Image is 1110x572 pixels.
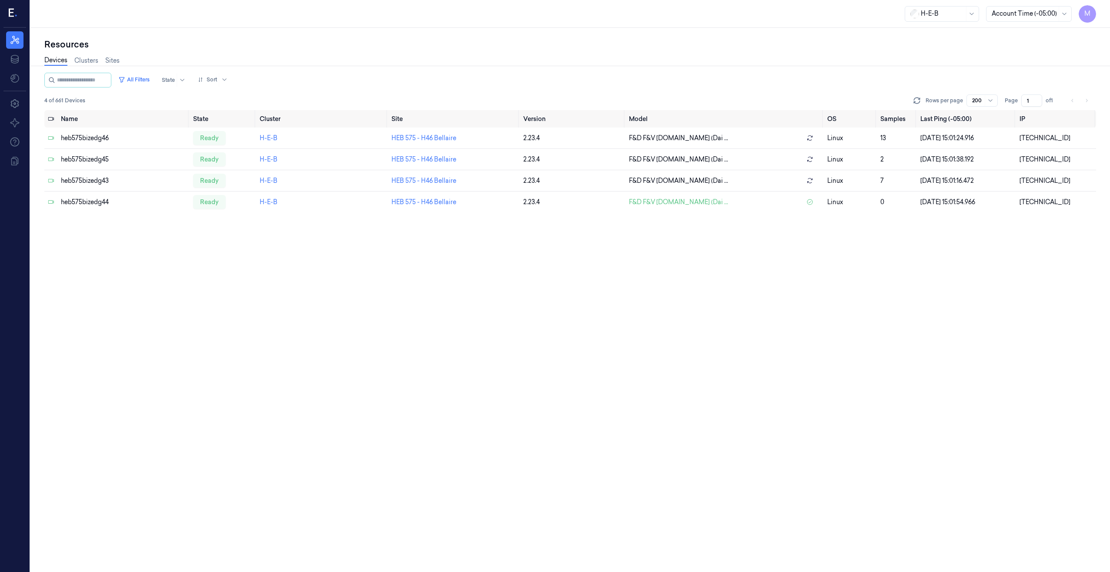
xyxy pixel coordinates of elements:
p: linux [827,134,873,143]
p: linux [827,198,873,207]
div: [DATE] 15:01:24.916 [920,134,1013,143]
span: F&D F&V [DOMAIN_NAME] (Dai ... [629,176,728,185]
div: [TECHNICAL_ID] [1020,155,1093,164]
a: H-E-B [260,177,277,185]
div: ready [193,131,226,145]
a: H-E-B [260,134,277,142]
div: heb575bizedg46 [61,134,186,143]
div: [DATE] 15:01:38.192 [920,155,1013,164]
th: Site [388,110,520,128]
th: Cluster [256,110,388,128]
a: H-E-B [260,198,277,206]
div: 2.23.4 [523,198,622,207]
button: M [1079,5,1096,23]
div: heb575bizedg43 [61,176,186,185]
span: F&D F&V [DOMAIN_NAME] (Dai ... [629,198,728,207]
th: Version [520,110,625,128]
div: [DATE] 15:01:16.472 [920,176,1013,185]
div: 13 [880,134,913,143]
th: Model [625,110,824,128]
div: Resources [44,38,1096,50]
span: 4 of 661 Devices [44,97,85,104]
button: All Filters [115,73,153,87]
div: 2.23.4 [523,176,622,185]
span: Page [1005,97,1018,104]
p: Rows per page [926,97,963,104]
a: Sites [105,56,120,65]
div: [TECHNICAL_ID] [1020,134,1093,143]
a: Clusters [74,56,98,65]
div: ready [193,195,226,209]
span: of 1 [1046,97,1060,104]
div: [TECHNICAL_ID] [1020,176,1093,185]
div: heb575bizedg44 [61,198,186,207]
a: HEB 575 - H46 Bellaire [391,155,456,163]
th: Last Ping (-05:00) [917,110,1016,128]
p: linux [827,155,873,164]
div: ready [193,174,226,188]
nav: pagination [1067,94,1093,107]
div: ready [193,152,226,166]
div: [TECHNICAL_ID] [1020,198,1093,207]
div: 7 [880,176,913,185]
a: H-E-B [260,155,277,163]
div: 2 [880,155,913,164]
div: heb575bizedg45 [61,155,186,164]
span: F&D F&V [DOMAIN_NAME] (Dai ... [629,155,728,164]
a: Devices [44,56,67,66]
div: 0 [880,198,913,207]
th: OS [824,110,877,128]
a: HEB 575 - H46 Bellaire [391,177,456,185]
div: [DATE] 15:01:54.966 [920,198,1013,207]
th: State [190,110,256,128]
div: 2.23.4 [523,134,622,143]
a: HEB 575 - H46 Bellaire [391,134,456,142]
span: F&D F&V [DOMAIN_NAME] (Dai ... [629,134,728,143]
th: Name [57,110,190,128]
th: Samples [877,110,917,128]
div: 2.23.4 [523,155,622,164]
th: IP [1016,110,1096,128]
p: linux [827,176,873,185]
a: HEB 575 - H46 Bellaire [391,198,456,206]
